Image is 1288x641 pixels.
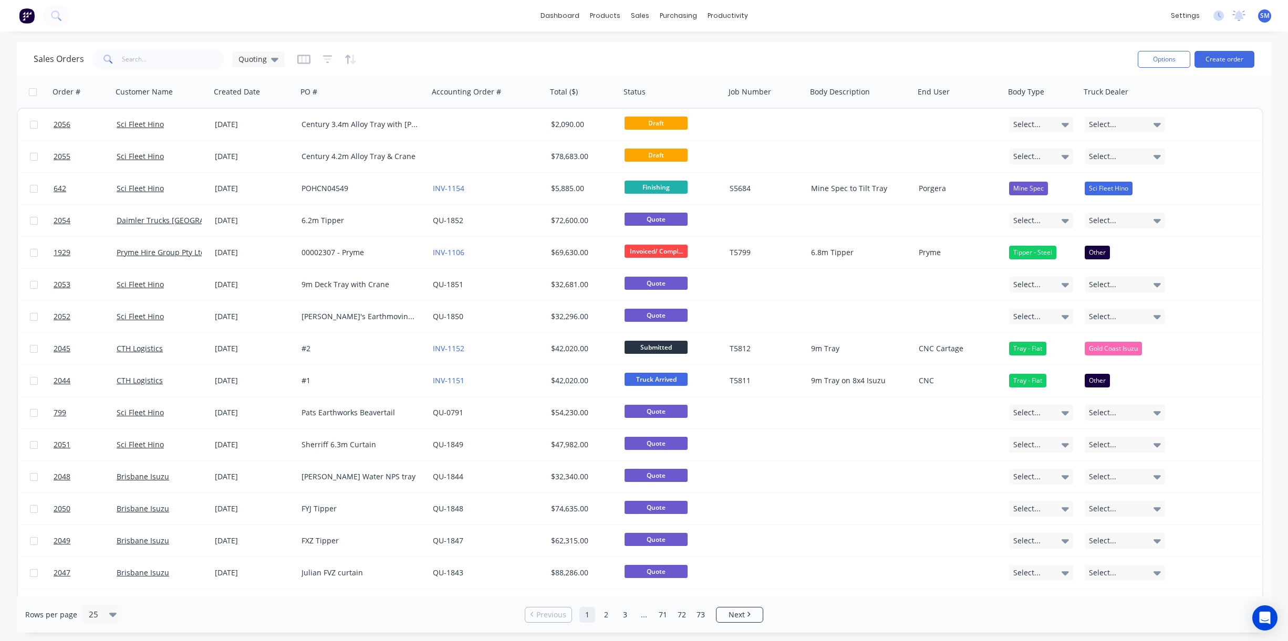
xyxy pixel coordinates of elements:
[625,533,688,546] span: Quote
[625,341,688,354] span: Submitted
[54,397,117,428] a: 799
[238,54,267,65] span: Quoting
[1013,439,1041,450] span: Select...
[1089,151,1116,162] span: Select...
[433,471,463,481] a: QU-1844
[551,375,613,386] div: $42,020.00
[433,311,463,321] a: QU-1850
[1009,342,1046,355] div: Tray - Flat
[433,439,463,449] a: QU-1849
[117,375,163,385] a: CTH Logistics
[302,471,418,482] div: [PERSON_NAME] Water NPS tray
[215,279,293,290] div: [DATE]
[1085,182,1133,195] div: Sci Fleet Hino
[919,343,996,354] div: CNC Cartage
[433,568,463,577] a: QU-1843
[302,119,418,130] div: Century 3.4m Alloy Tray with [PERSON_NAME]
[1252,605,1277,631] div: Open Intercom Messenger
[625,213,688,226] span: Quote
[551,407,613,418] div: $54,230.00
[1013,535,1041,546] span: Select...
[693,607,709,623] a: Page 73
[551,535,613,546] div: $62,315.00
[551,311,613,322] div: $32,296.00
[433,407,463,417] a: QU-0791
[730,183,799,194] div: S5684
[117,119,164,129] a: Sci Fleet Hino
[215,151,293,162] div: [DATE]
[551,215,613,226] div: $72,600.00
[625,469,688,482] span: Quote
[1084,87,1128,97] div: Truck Dealer
[117,343,163,353] a: CTH Logistics
[54,205,117,236] a: 2054
[1013,311,1041,322] span: Select...
[25,610,77,620] span: Rows per page
[919,375,996,386] div: CNC
[919,183,996,194] div: Porgera
[625,149,688,162] span: Draft
[117,568,169,577] a: Brisbane Isuzu
[117,407,164,417] a: Sci Fleet Hino
[215,343,293,354] div: [DATE]
[535,8,585,24] a: dashboard
[729,610,745,620] span: Next
[215,119,293,130] div: [DATE]
[433,183,464,193] a: INV-1154
[54,279,70,290] span: 2053
[1013,471,1041,482] span: Select...
[117,279,164,289] a: Sci Fleet Hino
[625,373,688,386] span: Truck Arrived
[117,247,205,257] a: Pryme Hire Group Pty Ltd
[625,245,688,258] span: Invoiced/ Compl...
[54,119,70,130] span: 2056
[1013,151,1041,162] span: Select...
[655,607,671,623] a: Page 71
[215,407,293,418] div: [DATE]
[579,607,595,623] a: Page 1 is your current page
[433,503,463,513] a: QU-1848
[215,183,293,194] div: [DATE]
[1009,246,1056,259] div: Tipper - Steel
[1013,503,1041,514] span: Select...
[215,247,293,258] div: [DATE]
[302,343,418,354] div: #2
[811,343,906,354] div: 9m Tray
[1013,119,1041,130] span: Select...
[551,343,613,354] div: $42,020.00
[625,309,688,322] span: Quote
[215,535,293,546] div: [DATE]
[1089,471,1116,482] span: Select...
[54,589,117,621] a: 2046
[302,375,418,386] div: #1
[551,568,613,578] div: $88,286.00
[54,343,70,354] span: 2045
[551,119,613,130] div: $2,090.00
[302,568,418,578] div: Julian FVZ curtain
[54,183,66,194] span: 642
[1089,311,1116,322] span: Select...
[811,375,906,386] div: 9m Tray on 8x4 Isuzu
[730,247,799,258] div: T5799
[54,215,70,226] span: 2054
[702,8,753,24] div: productivity
[626,8,655,24] div: sales
[34,54,84,64] h1: Sales Orders
[302,247,418,258] div: 00002307 - Pryme
[117,151,164,161] a: Sci Fleet Hino
[625,181,688,194] span: Finishing
[1260,11,1270,20] span: SM
[433,343,464,353] a: INV-1152
[302,503,418,514] div: FYJ Tipper
[54,333,117,364] a: 2045
[1008,87,1044,97] div: Body Type
[1013,407,1041,418] span: Select...
[302,439,418,450] div: Sherriff 6.3m Curtain
[215,471,293,482] div: [DATE]
[730,375,799,386] div: T5811
[1009,374,1046,387] div: Tray - Flat
[433,279,463,289] a: QU-1851
[811,183,906,194] div: Mine Spec to Tilt Tray
[215,439,293,450] div: [DATE]
[53,87,80,97] div: Order #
